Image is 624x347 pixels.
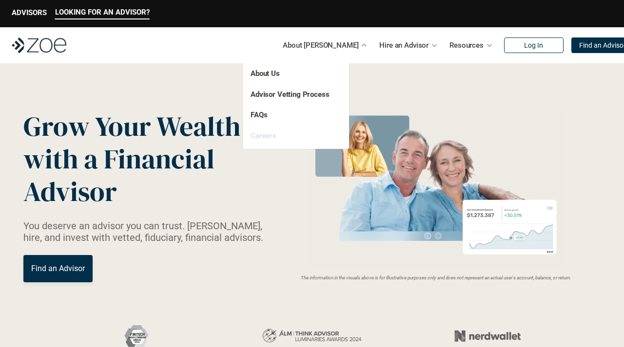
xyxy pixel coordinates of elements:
[251,131,276,140] a: Careers
[251,90,330,99] a: Advisor Vetting Process
[31,264,85,273] p: Find an Advisor
[55,8,150,17] p: LOOKING FOR AN ADVISOR?
[301,275,571,280] em: The information in the visuals above is for illustrative purposes only and does not represent an ...
[23,108,240,145] span: Grow Your Wealth
[251,110,267,119] a: FAQs
[283,38,358,53] p: About [PERSON_NAME]
[23,220,272,243] p: You deserve an advisor you can trust. [PERSON_NAME], hire, and invest with vetted, fiduciary, fin...
[23,140,220,210] span: with a Financial Advisor
[251,69,280,78] a: About Us
[306,111,566,269] img: Zoe Financial Hero Image
[12,8,47,17] p: ADVISORS
[524,41,543,50] p: Log In
[449,38,484,53] p: Resources
[379,38,429,53] p: Hire an Advisor
[504,37,564,53] a: Log In
[23,255,93,282] a: Find an Advisor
